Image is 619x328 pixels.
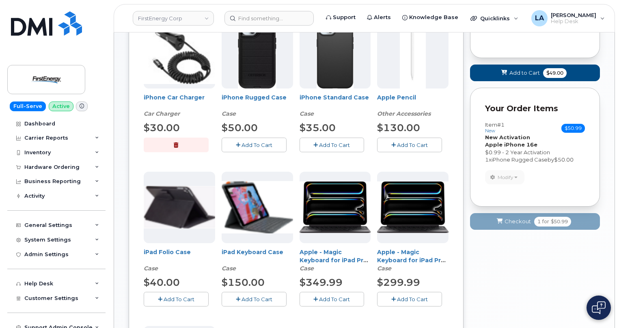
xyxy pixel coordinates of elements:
a: iPhone Car Charger [144,94,205,101]
em: Other Accessories [377,110,431,117]
span: LA [535,13,544,23]
button: Add to Cart $49.00 [470,65,600,81]
img: Open chat [592,301,606,314]
div: Apple - Magic Keyboard for iPad Pro 11‑inch (M4) [377,248,449,272]
span: Add To Cart [397,142,428,148]
img: iphonesecg.jpg [144,22,215,84]
span: Add To Cart [319,142,350,148]
button: Add To Cart [300,138,364,152]
span: $50.99 [561,124,585,133]
button: Add To Cart [144,292,209,306]
em: Case [144,265,158,272]
button: Modify [485,170,524,184]
span: Help Desk [551,18,596,25]
span: 1 [537,218,541,225]
div: $0.99 - 2 Year Activation [485,149,585,156]
span: $49.00 [543,68,567,78]
span: Add To Cart [397,296,428,302]
span: Support [333,13,356,22]
button: Checkout 1 for $50.99 [470,213,600,230]
a: iPad Folio Case [144,248,191,256]
div: Quicklinks [465,10,524,26]
span: iPhone Rugged Case [492,156,548,163]
div: iPad Folio Case [144,248,215,272]
span: $50.00 [554,156,574,163]
img: PencilPro.jpg [400,17,426,88]
span: for [541,218,551,225]
span: Add to Cart [509,69,540,77]
small: new [485,128,495,134]
div: Apple - Magic Keyboard for iPad Pro 13‑inch (M4) [300,248,371,272]
a: Alerts [361,9,397,26]
a: FirstEnergy Corp [133,11,214,26]
h3: Item [485,122,505,134]
em: Case [300,110,314,117]
img: magic_keyboard_for_ipad_pro.png [377,181,449,233]
a: Apple Pencil [377,94,416,101]
span: Add To Cart [164,296,194,302]
button: Add To Cart [300,292,364,306]
button: Add To Cart [377,292,442,306]
span: $35.00 [300,122,336,134]
span: $299.99 [377,276,420,288]
span: 1 [485,156,489,163]
img: Symmetry.jpg [317,17,354,88]
span: [PERSON_NAME] [551,12,596,18]
span: $150.00 [222,276,265,288]
a: Apple - Magic Keyboard for iPad Pro 13‑inch (M4) [300,248,368,272]
em: Car Charger [144,110,180,117]
button: Add To Cart [222,292,287,306]
span: $40.00 [144,276,180,288]
div: iPhone Rugged Case [222,93,293,118]
em: Case [222,265,236,272]
img: magic_keyboard_for_ipad_pro.png [300,181,371,233]
span: $50.99 [551,218,568,225]
div: Lanette Aparicio [526,10,610,26]
span: Quicklinks [480,15,510,22]
span: Knowledge Base [409,13,458,22]
span: Add To Cart [242,296,272,302]
span: Add To Cart [319,296,350,302]
span: #1 [497,121,505,128]
em: Case [300,265,314,272]
strong: New Activation [485,134,530,140]
p: Your Order Items [485,103,585,114]
em: Case [377,265,391,272]
span: $30.00 [144,122,180,134]
span: Checkout [505,218,531,225]
div: iPhone Standard Case [300,93,371,118]
span: Add To Cart [242,142,272,148]
img: folio.png [144,186,215,229]
a: iPhone Standard Case [300,94,369,101]
a: Knowledge Base [397,9,464,26]
span: Alerts [374,13,391,22]
span: $349.99 [300,276,343,288]
img: Defender.jpg [238,17,276,88]
div: iPhone Car Charger [144,93,215,118]
span: $50.00 [222,122,258,134]
button: Add To Cart [377,138,442,152]
a: iPad Keyboard Case [222,248,283,256]
input: Find something... [224,11,314,26]
strong: Apple iPhone 16e [485,141,537,148]
button: Add To Cart [222,138,287,152]
img: keyboard.png [222,181,293,233]
span: $130.00 [377,122,420,134]
div: x by [485,156,585,164]
a: Apple - Magic Keyboard for iPad Pro 11‑inch (M4) [377,248,446,272]
span: Modify [498,174,513,181]
div: iPad Keyboard Case [222,248,293,272]
em: Case [222,110,236,117]
div: Apple Pencil [377,93,449,118]
a: Support [320,9,361,26]
a: iPhone Rugged Case [222,94,287,101]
